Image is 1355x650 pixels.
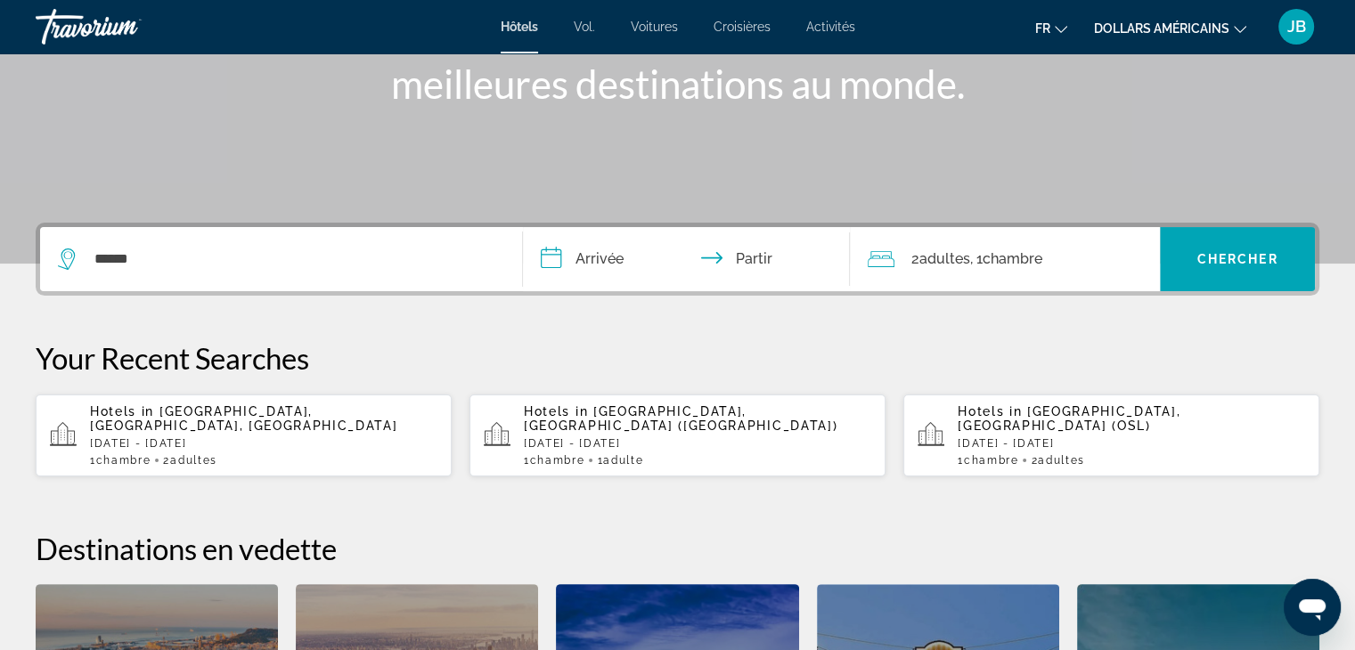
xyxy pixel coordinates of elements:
span: 2 [163,454,216,467]
font: Chercher [1197,252,1278,266]
h2: Destinations en vedette [36,531,1319,566]
font: Chambre [982,250,1041,267]
font: , 1 [969,250,982,267]
span: [GEOGRAPHIC_DATA], [GEOGRAPHIC_DATA], [GEOGRAPHIC_DATA] [90,404,397,433]
font: JB [1287,17,1306,36]
span: 1 [524,454,584,467]
button: Hotels in [GEOGRAPHIC_DATA], [GEOGRAPHIC_DATA], [GEOGRAPHIC_DATA][DATE] - [DATE]1Chambre2Adultes [36,394,452,477]
a: Voitures [631,20,678,34]
a: Travorium [36,4,214,50]
button: Voyageurs : 2 adultes, 0 enfants [850,227,1160,291]
button: Hotels in [GEOGRAPHIC_DATA], [GEOGRAPHIC_DATA] ([GEOGRAPHIC_DATA])[DATE] - [DATE]1Chambre1Adulte [469,394,886,477]
font: adultes [918,250,969,267]
font: dollars américains [1094,21,1229,36]
span: [GEOGRAPHIC_DATA], [GEOGRAPHIC_DATA] ([GEOGRAPHIC_DATA]) [524,404,837,433]
button: Changer de devise [1094,15,1246,41]
p: Your Recent Searches [36,340,1319,376]
span: Chambre [964,454,1019,467]
p: [DATE] - [DATE] [958,437,1305,450]
span: Hotels in [90,404,154,418]
a: Vol. [574,20,595,34]
button: Changer de langue [1035,15,1067,41]
a: Croisières [714,20,771,34]
button: Dates d'arrivée et de départ [523,227,851,291]
font: fr [1035,21,1050,36]
span: 1 [90,454,151,467]
p: [DATE] - [DATE] [524,437,871,450]
span: 1 [597,454,643,467]
span: Adultes [1038,454,1085,467]
font: Vous aidez à trouver et réserver les meilleures destinations au monde. [381,14,975,107]
font: 2 [910,250,918,267]
a: Hôtels [501,20,538,34]
span: Adultes [170,454,217,467]
span: Hotels in [524,404,588,418]
span: Chambre [530,454,585,467]
span: [GEOGRAPHIC_DATA], [GEOGRAPHIC_DATA] (OSL) [958,404,1180,433]
button: Hotels in [GEOGRAPHIC_DATA], [GEOGRAPHIC_DATA] (OSL)[DATE] - [DATE]1Chambre2Adultes [903,394,1319,477]
span: 2 [1031,454,1084,467]
div: Widget de recherche [40,227,1315,291]
span: Adulte [603,454,643,467]
span: 1 [958,454,1018,467]
iframe: Bouton de lancement de la fenêtre de messagerie [1284,579,1341,636]
a: Activités [806,20,855,34]
button: Chercher [1160,227,1315,291]
span: Hotels in [958,404,1022,418]
button: Menu utilisateur [1273,8,1319,45]
p: [DATE] - [DATE] [90,437,437,450]
span: Chambre [96,454,151,467]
